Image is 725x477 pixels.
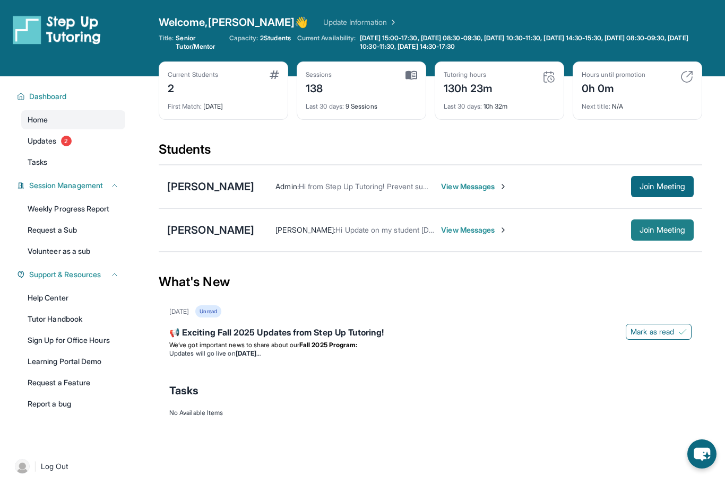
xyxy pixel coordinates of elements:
[306,96,417,111] div: 9 Sessions
[159,34,174,51] span: Title:
[21,153,125,172] a: Tasks
[229,34,258,42] span: Capacity:
[444,79,493,96] div: 130h 23m
[168,102,202,110] span: First Match :
[41,461,68,472] span: Log Out
[323,17,398,28] a: Update Information
[499,182,507,191] img: Chevron-Right
[29,180,103,191] span: Session Management
[626,324,692,340] button: Mark as read
[21,352,125,371] a: Learning Portal Demo
[169,307,189,316] div: [DATE]
[631,176,694,197] button: Join Meeting
[335,225,695,234] span: Hi Update on my student [DATE] he did an other 60 mins total of at least 120 for this week of 8/2...
[159,15,308,30] span: Welcome, [PERSON_NAME] 👋
[358,34,702,51] a: [DATE] 15:00-17:30, [DATE] 08:30-09:30, [DATE] 10:30-11:30, [DATE] 14:30-15:30, [DATE] 08:30-09:3...
[15,459,30,474] img: user-img
[21,373,125,392] a: Request a Feature
[25,269,119,280] button: Support & Resources
[169,349,692,358] li: Updates will go live on
[444,102,482,110] span: Last 30 days :
[25,180,119,191] button: Session Management
[444,96,555,111] div: 10h 32m
[631,219,694,241] button: Join Meeting
[542,70,555,83] img: card
[306,70,332,79] div: Sessions
[167,223,254,237] div: [PERSON_NAME]
[236,349,261,357] strong: [DATE]
[640,227,685,233] span: Join Meeting
[159,259,702,305] div: What's New
[29,91,67,102] span: Dashboard
[270,70,279,79] img: card
[441,181,507,192] span: View Messages
[21,288,125,307] a: Help Center
[168,70,218,79] div: Current Students
[306,102,344,110] span: Last 30 days :
[582,102,610,110] span: Next title :
[297,34,356,51] span: Current Availability:
[29,269,101,280] span: Support & Resources
[169,341,299,349] span: We’ve got important news to share about our
[21,110,125,129] a: Home
[687,439,717,469] button: chat-button
[25,91,119,102] button: Dashboard
[195,305,221,317] div: Unread
[169,409,692,417] div: No Available Items
[169,326,692,341] div: 📢 Exciting Fall 2025 Updates from Step Up Tutoring!
[640,183,685,190] span: Join Meeting
[582,79,645,96] div: 0h 0m
[21,310,125,329] a: Tutor Handbook
[28,114,48,125] span: Home
[275,182,298,191] span: Admin :
[176,34,222,51] span: Senior Tutor/Mentor
[306,79,332,96] div: 138
[21,331,125,350] a: Sign Up for Office Hours
[582,70,645,79] div: Hours until promotion
[168,96,279,111] div: [DATE]
[167,179,254,194] div: [PERSON_NAME]
[275,225,335,234] span: [PERSON_NAME] :
[21,199,125,218] a: Weekly Progress Report
[168,79,218,96] div: 2
[21,394,125,413] a: Report a bug
[631,326,674,337] span: Mark as read
[387,17,398,28] img: Chevron Right
[499,226,507,234] img: Chevron-Right
[405,70,417,80] img: card
[299,341,357,349] strong: Fall 2025 Program:
[582,96,693,111] div: N/A
[159,141,702,164] div: Students
[21,220,125,240] a: Request a Sub
[13,15,101,45] img: logo
[34,460,37,473] span: |
[169,383,198,398] span: Tasks
[21,242,125,261] a: Volunteer as a sub
[260,34,291,42] span: 2 Students
[28,136,57,146] span: Updates
[360,34,700,51] span: [DATE] 15:00-17:30, [DATE] 08:30-09:30, [DATE] 10:30-11:30, [DATE] 14:30-15:30, [DATE] 08:30-09:3...
[28,157,47,167] span: Tasks
[444,70,493,79] div: Tutoring hours
[678,328,687,336] img: Mark as read
[680,70,693,83] img: card
[21,131,125,151] a: Updates2
[61,136,72,146] span: 2
[441,225,507,235] span: View Messages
